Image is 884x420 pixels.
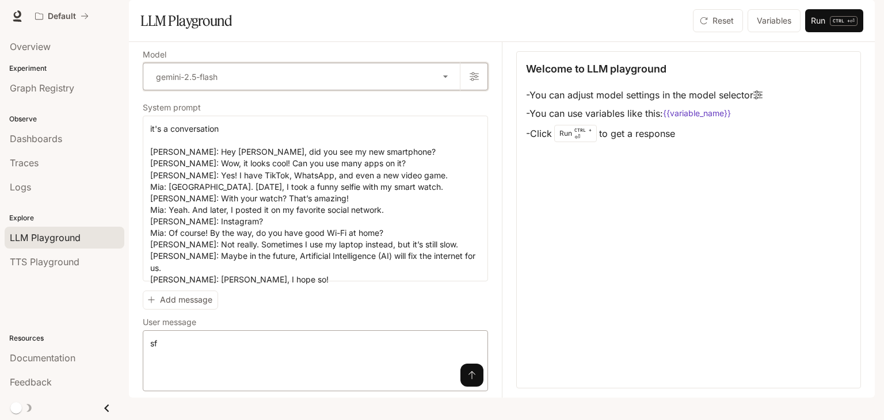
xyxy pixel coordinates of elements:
li: - You can use variables like this: [526,104,763,123]
p: ⏎ [830,16,858,26]
p: CTRL + [833,17,850,24]
p: System prompt [143,104,201,112]
button: RunCTRL +⏎ [805,9,863,32]
p: CTRL + [574,127,592,133]
p: Welcome to LLM playground [526,61,666,77]
li: - You can adjust model settings in the model selector [526,86,763,104]
p: Default [48,12,76,21]
button: Add message [143,291,218,310]
h1: LLM Playground [140,9,232,32]
p: ⏎ [574,127,592,140]
p: gemini-2.5-flash [156,71,218,83]
button: Variables [748,9,801,32]
div: Run [554,125,597,142]
button: All workspaces [30,5,94,28]
li: - Click to get a response [526,123,763,144]
button: Reset [693,9,743,32]
p: User message [143,318,196,326]
div: gemini-2.5-flash [143,63,460,90]
code: {{variable_name}} [663,108,731,119]
p: Model [143,51,166,59]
